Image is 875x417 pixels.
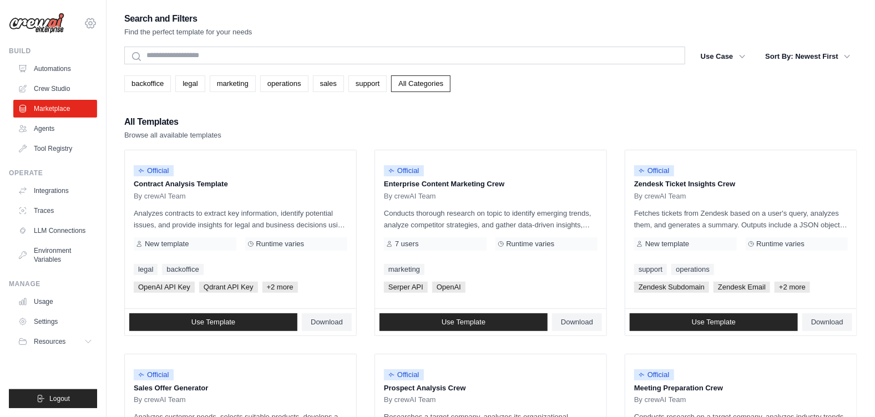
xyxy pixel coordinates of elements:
[13,313,97,330] a: Settings
[134,264,158,275] a: legal
[671,264,714,275] a: operations
[714,282,770,293] span: Zendesk Email
[124,75,171,92] a: backoffice
[634,395,686,404] span: By crewAI Team
[9,389,97,408] button: Logout
[13,120,97,138] a: Agents
[507,240,555,248] span: Runtime varies
[49,394,70,403] span: Logout
[692,318,736,327] span: Use Template
[313,75,344,92] a: sales
[634,192,686,201] span: By crewAI Team
[811,318,843,327] span: Download
[129,313,297,331] a: Use Template
[260,75,308,92] a: operations
[13,242,97,268] a: Environment Variables
[162,264,203,275] a: backoffice
[191,318,235,327] span: Use Template
[552,313,602,331] a: Download
[145,240,189,248] span: New template
[694,47,752,67] button: Use Case
[757,240,805,248] span: Runtime varies
[13,202,97,220] a: Traces
[634,282,709,293] span: Zendesk Subdomain
[13,100,97,118] a: Marketplace
[634,207,848,231] p: Fetches tickets from Zendesk based on a user's query, analyzes them, and generates a summary. Out...
[380,313,548,331] a: Use Template
[384,282,428,293] span: Serper API
[775,282,810,293] span: +2 more
[395,240,419,248] span: 7 users
[384,264,424,275] a: marketing
[134,179,347,190] p: Contract Analysis Template
[13,80,97,98] a: Crew Studio
[124,11,252,27] h2: Search and Filters
[384,192,436,201] span: By crewAI Team
[634,383,848,394] p: Meeting Preparation Crew
[634,179,848,190] p: Zendesk Ticket Insights Crew
[124,114,221,130] h2: All Templates
[134,395,186,404] span: By crewAI Team
[630,313,798,331] a: Use Template
[302,313,352,331] a: Download
[124,27,252,38] p: Find the perfect template for your needs
[311,318,343,327] span: Download
[134,282,195,293] span: OpenAI API Key
[9,47,97,55] div: Build
[384,383,598,394] p: Prospect Analysis Crew
[384,165,424,176] span: Official
[348,75,387,92] a: support
[384,369,424,380] span: Official
[561,318,593,327] span: Download
[442,318,485,327] span: Use Template
[13,60,97,78] a: Automations
[432,282,466,293] span: OpenAI
[134,192,186,201] span: By crewAI Team
[13,222,97,240] a: LLM Connections
[124,130,221,141] p: Browse all available templates
[759,47,857,67] button: Sort By: Newest First
[9,279,97,288] div: Manage
[34,337,65,346] span: Resources
[9,13,64,34] img: Logo
[13,293,97,311] a: Usage
[13,140,97,157] a: Tool Registry
[802,313,852,331] a: Download
[13,182,97,200] a: Integrations
[134,207,347,231] p: Analyzes contracts to extract key information, identify potential issues, and provide insights fo...
[384,179,598,190] p: Enterprise Content Marketing Crew
[262,282,298,293] span: +2 more
[13,333,97,350] button: Resources
[199,282,258,293] span: Qdrant API Key
[634,264,667,275] a: support
[634,369,674,380] span: Official
[384,395,436,404] span: By crewAI Team
[134,383,347,394] p: Sales Offer Generator
[134,369,174,380] span: Official
[645,240,689,248] span: New template
[391,75,451,92] a: All Categories
[256,240,305,248] span: Runtime varies
[175,75,205,92] a: legal
[9,169,97,177] div: Operate
[134,165,174,176] span: Official
[634,165,674,176] span: Official
[210,75,256,92] a: marketing
[384,207,598,231] p: Conducts thorough research on topic to identify emerging trends, analyze competitor strategies, a...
